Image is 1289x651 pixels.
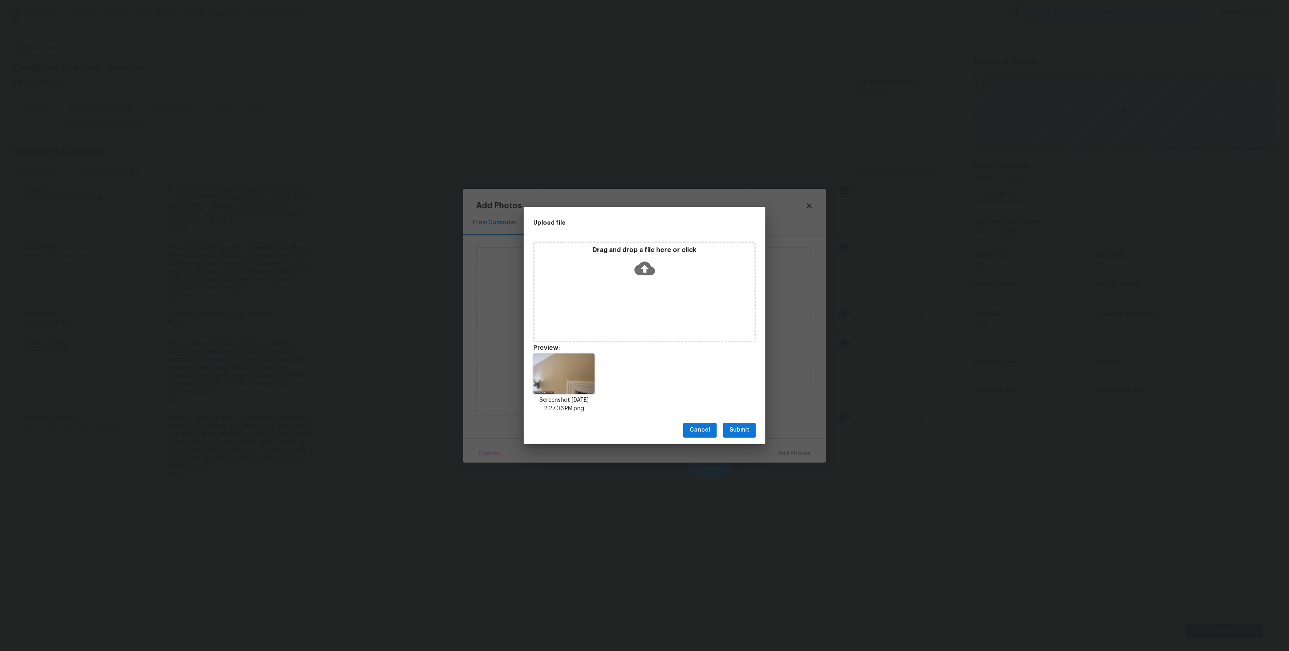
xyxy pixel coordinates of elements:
[535,246,754,254] p: Drag and drop a file here or click
[683,423,717,438] button: Cancel
[690,425,710,435] span: Cancel
[533,353,595,394] img: 79f0PHd5AaVR85AAAAAElFTkSuQmCC
[533,218,719,227] h2: Upload file
[723,423,756,438] button: Submit
[533,396,595,413] p: Screenshot [DATE] 2.27.06 PM.png
[729,425,749,435] span: Submit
